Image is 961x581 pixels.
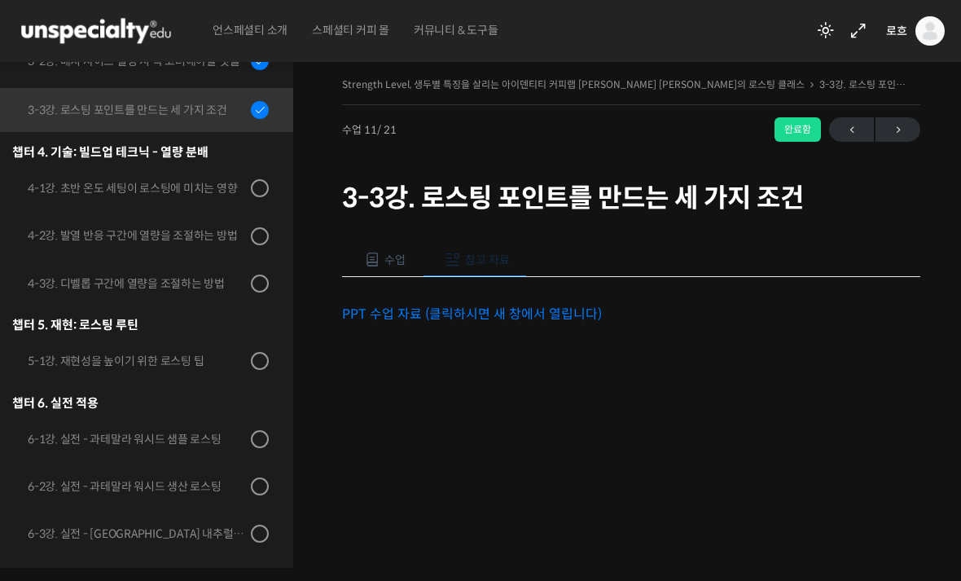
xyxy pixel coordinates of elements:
a: Strength Level, 생두별 특징을 살리는 아이덴티티 커피랩 [PERSON_NAME] [PERSON_NAME]의 로스팅 클래스 [342,78,805,90]
div: 챕터 4. 기술: 빌드업 테크닉 - 열량 분배 [12,141,269,163]
div: 4-1강. 초반 온도 세팅이 로스팅에 미치는 영향 [28,179,246,197]
div: 6-2강. 실전 - 과테말라 워시드 생산 로스팅 [28,478,246,495]
span: 설정 [252,470,271,483]
div: 4-3강. 디벨롭 구간에 열량을 조절하는 방법 [28,275,246,293]
div: 5-1강. 재현성을 높이기 위한 로스팅 팁 [28,352,246,370]
span: 홈 [51,470,61,483]
div: 챕터 5. 재현: 로스팅 루틴 [12,314,269,336]
span: 로흐 [886,24,907,38]
a: 대화 [108,446,210,486]
span: 대화 [149,471,169,484]
div: 완료함 [775,117,821,142]
span: 수업 11 [342,125,397,135]
h1: 3-3강. 로스팅 포인트를 만드는 세 가지 조건 [342,183,920,213]
div: 6-1강. 실전 - 과테말라 워시드 샘플 로스팅 [28,430,246,448]
div: 4-2강. 발열 반응 구간에 열량을 조절하는 방법 [28,227,246,244]
a: 다음→ [875,117,920,142]
span: ← [829,119,874,141]
a: 설정 [210,446,313,486]
span: / 21 [377,123,397,137]
span: → [875,119,920,141]
a: ←이전 [829,117,874,142]
a: 홈 [5,446,108,486]
span: 수업 [384,253,406,267]
div: 3-3강. 로스팅 포인트를 만드는 세 가지 조건 [28,101,246,119]
span: 참고 자료 [465,253,510,267]
div: 6-3강. 실전 - [GEOGRAPHIC_DATA] 내추럴 샘플 로스팅 [28,525,246,543]
a: PPT 수업 자료 (클릭하시면 새 창에서 열립니다) [342,306,602,323]
div: 챕터 6. 실전 적용 [12,392,269,414]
